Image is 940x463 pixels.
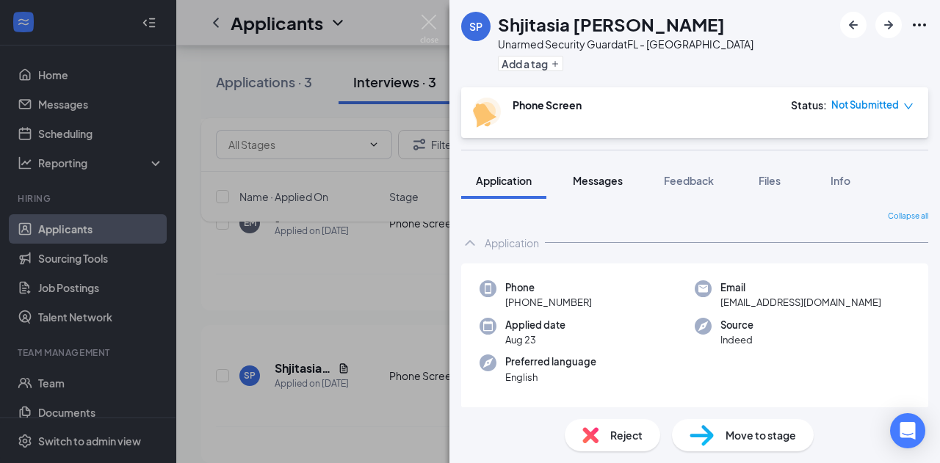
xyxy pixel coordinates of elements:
span: Source [720,318,753,332]
svg: ArrowRight [880,16,897,34]
span: Phone [505,280,592,295]
span: Not Submitted [831,98,899,112]
span: down [903,101,914,112]
span: Collapse all [888,211,928,222]
div: Status : [791,98,827,112]
button: ArrowRight [875,12,902,38]
button: PlusAdd a tag [498,56,563,71]
div: Open Intercom Messenger [890,413,925,448]
span: Aug 23 [505,332,565,347]
span: Preferred language [505,354,596,369]
span: Info [831,174,850,187]
span: Messages [573,174,623,187]
span: Email [720,280,881,295]
span: Files [759,174,781,187]
span: English [505,370,596,384]
svg: ChevronUp [461,234,479,252]
svg: ArrowLeftNew [845,16,862,34]
svg: Plus [551,59,560,68]
div: Unarmed Security Guard at FL - [GEOGRAPHIC_DATA] [498,37,753,51]
button: ArrowLeftNew [840,12,867,38]
span: Feedback [664,174,714,187]
h1: Shjitasia [PERSON_NAME] [498,12,725,37]
b: Phone Screen [513,98,582,112]
span: Reject [610,427,643,443]
div: SP [469,19,482,34]
span: Applied date [505,318,565,332]
div: Application [485,236,539,250]
svg: Ellipses [911,16,928,34]
span: [PHONE_NUMBER] [505,295,592,310]
span: Move to stage [726,427,796,443]
span: Indeed [720,332,753,347]
span: Application [476,174,532,187]
span: [EMAIL_ADDRESS][DOMAIN_NAME] [720,295,881,310]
